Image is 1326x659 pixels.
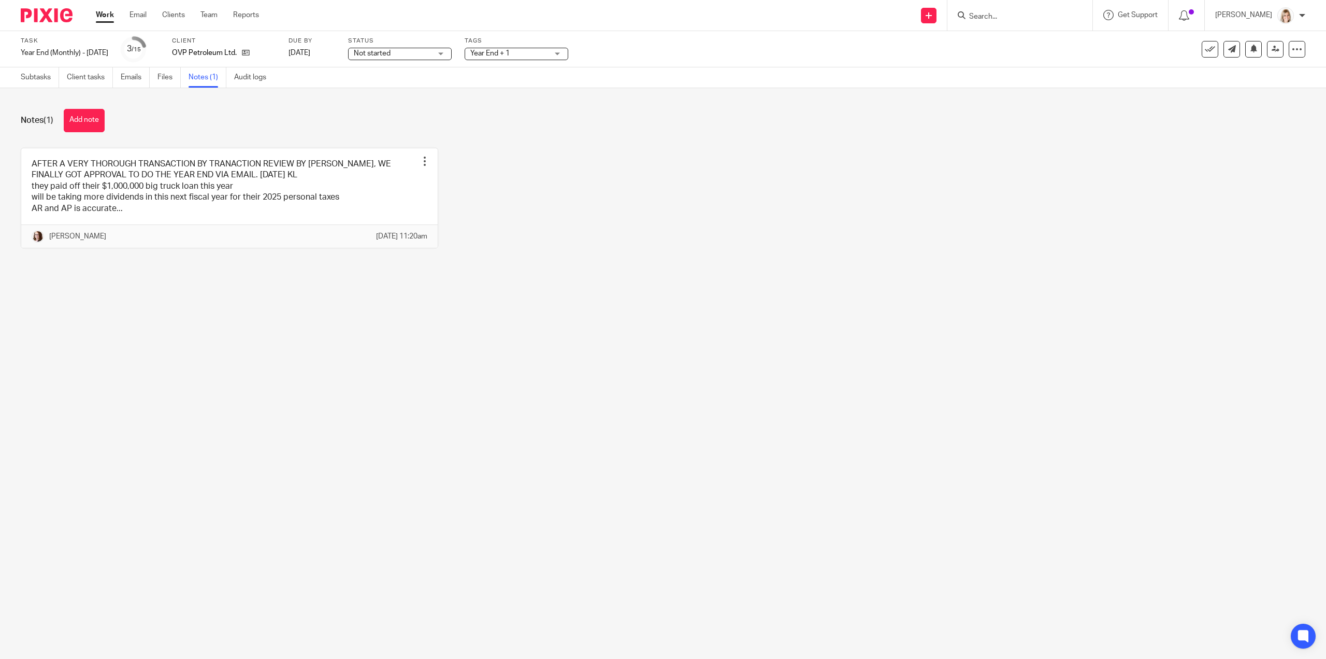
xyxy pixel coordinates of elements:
p: [PERSON_NAME] [49,231,106,242]
a: Team [200,10,218,20]
small: /15 [132,47,141,52]
label: Due by [289,37,335,45]
p: OVP Petroleum Ltd. [172,48,237,58]
span: Year End + 1 [470,50,510,57]
label: Status [348,37,452,45]
span: Not started [354,50,391,57]
div: Year End (Monthly) - July 2025 [21,48,108,58]
a: Clients [162,10,185,20]
span: (1) [44,116,53,124]
h1: Notes [21,115,53,126]
a: Notes (1) [189,67,226,88]
label: Tags [465,37,568,45]
div: Year End (Monthly) - [DATE] [21,48,108,58]
a: Subtasks [21,67,59,88]
a: Emails [121,67,150,88]
input: Search [968,12,1061,22]
img: Tayler%20Headshot%20Compressed%20Resized%202.jpg [1277,7,1294,24]
span: [DATE] [289,49,310,57]
div: 3 [127,43,141,55]
img: Pixie [21,8,73,22]
label: Client [172,37,276,45]
a: Audit logs [234,67,274,88]
a: Client tasks [67,67,113,88]
label: Task [21,37,108,45]
img: Kelsey%20Website-compressed%20Resized.jpg [32,230,44,243]
a: Reports [233,10,259,20]
p: [PERSON_NAME] [1215,10,1272,20]
button: Add note [64,109,105,132]
span: Get Support [1118,11,1158,19]
a: Email [129,10,147,20]
p: [DATE] 11:20am [376,231,427,242]
a: Files [157,67,181,88]
a: Work [96,10,114,20]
